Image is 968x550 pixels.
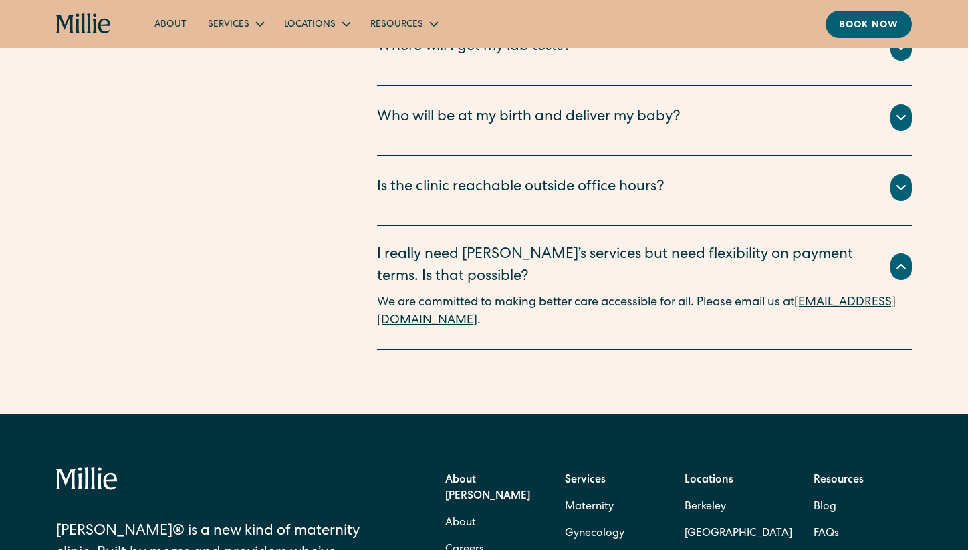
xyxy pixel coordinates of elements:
[370,18,423,32] div: Resources
[445,475,530,502] strong: About [PERSON_NAME]
[565,521,624,547] a: Gynecology
[377,294,912,330] p: We are committed to making better care accessible for all. Please email us at .
[144,13,197,35] a: About
[377,245,874,289] div: I really need [PERSON_NAME]’s services but need flexibility on payment terms. Is that possible?
[814,494,836,521] a: Blog
[565,494,614,521] a: Maternity
[565,475,606,486] strong: Services
[208,18,249,32] div: Services
[685,494,792,521] a: Berkeley
[839,19,898,33] div: Book now
[197,13,273,35] div: Services
[273,13,360,35] div: Locations
[685,475,733,486] strong: Locations
[814,475,864,486] strong: Resources
[360,13,447,35] div: Resources
[56,13,112,35] a: home
[284,18,336,32] div: Locations
[826,11,912,38] a: Book now
[685,521,792,547] a: [GEOGRAPHIC_DATA]
[814,521,839,547] a: FAQs
[445,510,476,537] a: About
[377,107,681,129] div: Who will be at my birth and deliver my baby?
[377,177,664,199] div: Is the clinic reachable outside office hours?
